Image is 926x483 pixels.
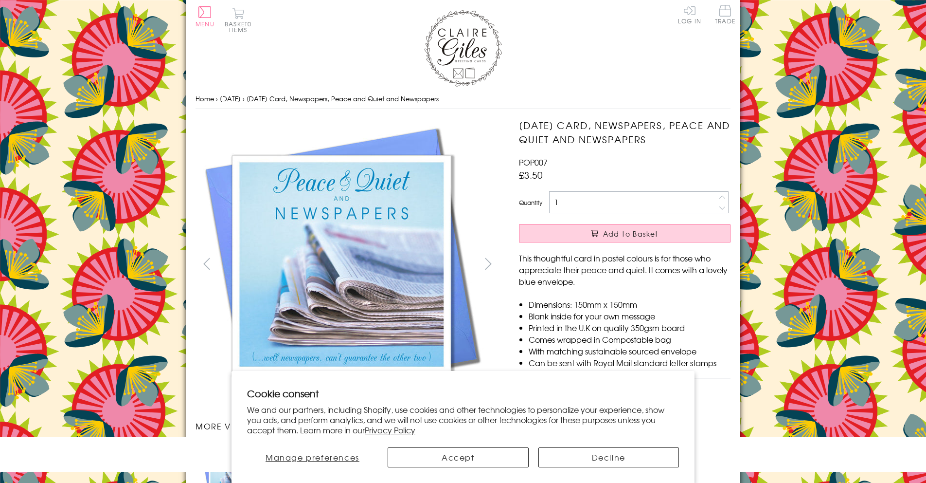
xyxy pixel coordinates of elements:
span: POP007 [519,156,548,168]
a: Log In [678,5,701,24]
li: Dimensions: 150mm x 150mm [529,298,730,310]
span: [DATE] Card, Newspapers, Peace and Quiet and Newspapers [247,94,439,103]
label: Quantity [519,198,542,207]
span: Add to Basket [603,229,659,239]
h2: Cookie consent [247,387,679,400]
a: Privacy Policy [365,424,415,436]
span: › [243,94,245,103]
button: Decline [538,447,679,467]
button: Accept [388,447,529,467]
p: We and our partners, including Shopify, use cookies and other technologies to personalize your ex... [247,405,679,435]
button: Basket0 items [225,8,251,33]
img: Father's Day Card, Newspapers, Peace and Quiet and Newspapers [196,118,487,410]
a: Trade [715,5,735,26]
li: Blank inside for your own message [529,310,730,322]
span: Manage preferences [266,451,359,463]
a: Home [196,94,214,103]
li: With matching sustainable sourced envelope [529,345,730,357]
button: Manage preferences [247,447,378,467]
span: Trade [715,5,735,24]
h1: [DATE] Card, Newspapers, Peace and Quiet and Newspapers [519,118,730,147]
img: Claire Giles Greetings Cards [424,10,502,87]
span: Menu [196,19,214,28]
li: Comes wrapped in Compostable bag [529,334,730,345]
button: Menu [196,6,214,27]
li: Can be sent with Royal Mail standard letter stamps [529,357,730,369]
h3: More views [196,420,499,432]
button: prev [196,253,217,275]
p: This thoughtful card in pastel colours is for those who appreciate their peace and quiet. It come... [519,252,730,287]
span: 0 items [229,19,251,34]
nav: breadcrumbs [196,89,730,109]
span: £3.50 [519,168,543,182]
button: Add to Basket [519,224,730,242]
li: Printed in the U.K on quality 350gsm board [529,322,730,334]
a: [DATE] [220,94,241,103]
span: › [216,94,218,103]
button: next [478,253,499,275]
